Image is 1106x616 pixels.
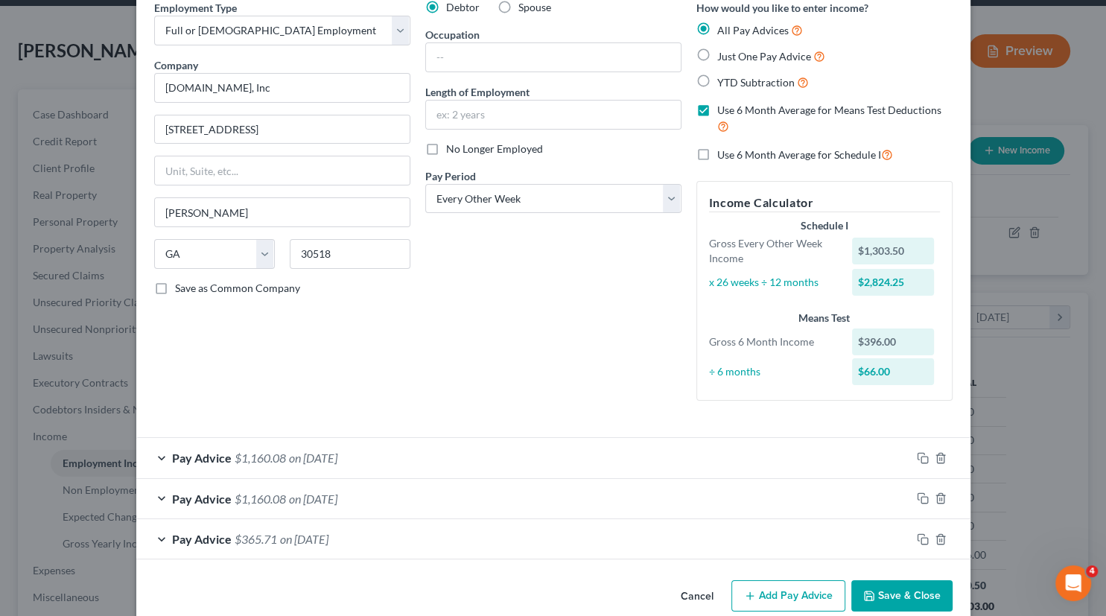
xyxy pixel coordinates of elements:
[154,1,237,14] span: Employment Type
[426,101,681,129] input: ex: 2 years
[709,194,940,212] h5: Income Calculator
[425,27,480,42] label: Occupation
[289,492,337,506] span: on [DATE]
[154,59,198,72] span: Company
[851,580,953,612] button: Save & Close
[717,50,811,63] span: Just One Pay Advice
[425,170,476,182] span: Pay Period
[702,275,845,290] div: x 26 weeks ÷ 12 months
[426,43,681,72] input: --
[175,282,300,294] span: Save as Common Company
[155,198,410,226] input: Enter city...
[709,311,940,326] div: Means Test
[235,492,286,506] span: $1,160.08
[289,451,337,465] span: on [DATE]
[155,115,410,144] input: Enter address...
[172,492,232,506] span: Pay Advice
[717,76,795,89] span: YTD Subtraction
[235,532,277,546] span: $365.71
[852,238,934,264] div: $1,303.50
[446,1,480,13] span: Debtor
[702,236,845,266] div: Gross Every Other Week Income
[709,218,940,233] div: Schedule I
[852,358,934,385] div: $66.00
[852,328,934,355] div: $396.00
[717,24,789,36] span: All Pay Advices
[1086,565,1098,577] span: 4
[446,142,543,155] span: No Longer Employed
[717,104,941,116] span: Use 6 Month Average for Means Test Deductions
[702,334,845,349] div: Gross 6 Month Income
[717,148,881,161] span: Use 6 Month Average for Schedule I
[280,532,328,546] span: on [DATE]
[154,73,410,103] input: Search company by name...
[172,451,232,465] span: Pay Advice
[852,269,934,296] div: $2,824.25
[235,451,286,465] span: $1,160.08
[1055,565,1091,601] iframe: Intercom live chat
[669,582,725,612] button: Cancel
[702,364,845,379] div: ÷ 6 months
[172,532,232,546] span: Pay Advice
[731,580,845,612] button: Add Pay Advice
[155,156,410,185] input: Unit, Suite, etc...
[518,1,551,13] span: Spouse
[425,84,530,100] label: Length of Employment
[290,239,410,269] input: Enter zip...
